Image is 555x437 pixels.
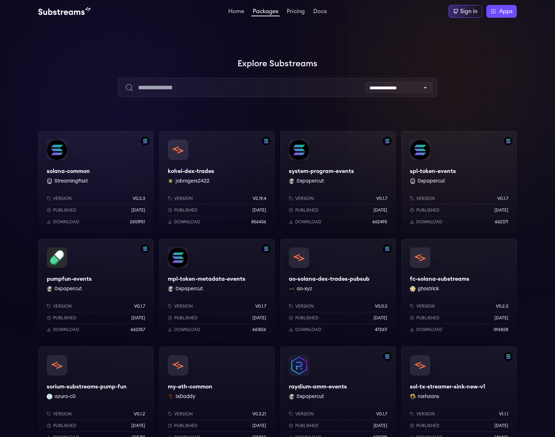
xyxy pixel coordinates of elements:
[280,239,396,341] a: Filter by solana networkao-solana-dex-trades-pubsubao-solana-dex-trades-pubsubao-xyz ao-xyzVersio...
[131,207,145,213] p: [DATE]
[252,207,266,213] p: [DATE]
[295,303,314,309] p: Version
[55,393,76,400] button: azura-c0
[262,245,270,253] img: Filter by solana network
[383,137,391,145] img: Filter by solana network
[416,411,435,417] p: Version
[416,303,435,309] p: Version
[174,327,200,332] p: Download
[418,393,439,400] button: roshaans
[295,411,314,417] p: Version
[418,178,445,185] button: 0xpapercut
[295,219,321,225] p: Download
[174,303,193,309] p: Version
[295,423,319,428] p: Published
[499,411,508,417] p: v1.1.1
[53,303,72,309] p: Version
[159,131,275,233] a: Filter by solana networkkohei-dex-tradeskohei-dex-tradesjobrogers2422 jobrogers2422Versionv2.19.4...
[130,219,145,225] p: 2610951
[295,315,319,321] p: Published
[252,315,266,321] p: [DATE]
[375,303,387,309] p: v0.0.3
[53,423,76,428] p: Published
[496,303,508,309] p: v0.2.0
[252,423,266,428] p: [DATE]
[255,303,266,309] p: v0.1.7
[376,411,387,417] p: v0.1.7
[134,303,145,309] p: v0.1.7
[448,5,482,18] a: Sign in
[251,9,280,16] a: Packages
[504,352,513,361] img: Filter by solana network
[401,239,517,341] a: fc-solana-substreamsfc-solana-substreamsghostrick ghostrickVersionv0.2.0Published[DATE]Download39...
[373,207,387,213] p: [DATE]
[174,411,193,417] p: Version
[53,196,72,201] p: Version
[262,137,270,145] img: Filter by solana network
[131,327,145,332] p: 662357
[38,131,154,233] a: Filter by solana networksolana-commonsolana-common StreamingFastVersionv0.3.3Published[DATE]Downl...
[176,393,195,400] button: IxDaddy
[38,57,517,71] h1: Explore Substreams
[297,393,324,400] button: 0xpapercut
[416,219,442,225] p: Download
[373,423,387,428] p: [DATE]
[55,285,82,292] button: 0xpapercut
[131,315,145,321] p: [DATE]
[285,9,306,16] a: Pricing
[133,196,145,201] p: v0.3.3
[176,285,203,292] button: 0xpapercut
[401,131,517,233] a: Filter by solana networkspl-token-eventsspl-token-events 0xpapercutVersionv0.1.7Published[DATE]Do...
[494,423,508,428] p: [DATE]
[375,327,387,332] p: 472611
[251,219,266,225] p: 856436
[253,196,266,201] p: v2.19.4
[416,423,440,428] p: Published
[372,219,387,225] p: 662495
[499,7,513,16] span: Apps
[497,196,508,201] p: v0.1.7
[494,315,508,321] p: [DATE]
[53,219,79,225] p: Download
[53,315,76,321] p: Published
[55,178,88,185] button: StreamingFast
[280,131,396,233] a: Filter by solana networksystem-program-eventssystem-program-events0xpapercut 0xpapercutVersionv0....
[295,196,314,201] p: Version
[295,327,321,332] p: Download
[460,7,477,16] div: Sign in
[131,423,145,428] p: [DATE]
[174,196,193,201] p: Version
[297,285,312,292] button: ao-xyz
[53,207,76,213] p: Published
[495,219,508,225] p: 662371
[373,315,387,321] p: [DATE]
[227,9,246,16] a: Home
[174,423,198,428] p: Published
[174,207,198,213] p: Published
[504,137,513,145] img: Filter by solana network
[176,178,210,185] button: jobrogers2422
[493,327,508,332] p: 396828
[252,411,266,417] p: v0.3.21
[416,196,435,201] p: Version
[383,245,391,253] img: Filter by solana network
[295,207,319,213] p: Published
[174,315,198,321] p: Published
[53,411,72,417] p: Version
[383,352,391,361] img: Filter by solana network
[376,196,387,201] p: v0.1.7
[418,285,439,292] button: ghostrick
[416,327,442,332] p: Download
[297,178,324,185] button: 0xpapercut
[134,411,145,417] p: v0.1.2
[38,7,91,16] img: Substream's logo
[416,315,440,321] p: Published
[174,219,200,225] p: Download
[141,137,149,145] img: Filter by solana network
[53,327,79,332] p: Download
[141,245,149,253] img: Filter by solana network
[252,327,266,332] p: 661826
[38,239,154,341] a: Filter by solana networkpumpfun-eventspumpfun-events0xpapercut 0xpapercutVersionv0.1.7Published[D...
[159,239,275,341] a: Filter by solana networkmpl-token-metadata-eventsmpl-token-metadata-events0xpapercut 0xpapercutVe...
[416,207,440,213] p: Published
